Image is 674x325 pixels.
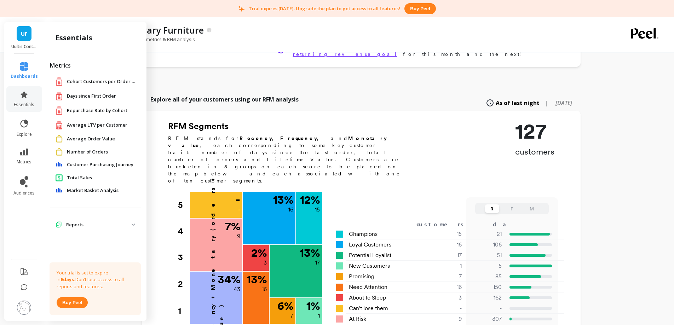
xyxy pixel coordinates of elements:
[420,294,470,302] div: 3
[178,218,189,244] div: 4
[315,259,320,267] p: 17
[178,244,189,271] div: 3
[50,61,141,70] h2: Metrics
[280,135,317,141] b: Frequency
[56,92,63,100] img: navigation item icon
[290,312,293,320] p: 7
[471,240,502,249] p: 106
[17,301,31,315] img: profile picture
[315,205,320,214] p: 15
[262,285,267,294] p: 16
[349,315,366,323] span: At Risk
[306,300,320,312] p: 1 %
[349,283,387,291] span: Need Attention
[67,107,135,114] a: Repurchase Rate by Cohort
[66,221,132,228] p: Reports
[21,30,28,38] span: UF
[237,232,240,240] p: 9
[471,262,502,270] p: 5
[277,300,293,312] p: 6 %
[56,135,63,143] img: navigation item icon
[288,205,293,214] p: 16
[67,174,92,181] span: Total Sales
[251,247,267,259] p: 2 %
[236,194,240,205] p: -
[67,122,127,129] span: Average LTV per Customer
[178,271,189,297] div: 2
[264,259,267,267] p: 3
[525,204,539,213] button: M
[496,99,540,107] span: As of last night
[67,78,138,85] a: Cohort Customers per Order Count
[67,149,108,156] span: Number of Orders
[420,240,470,249] div: 16
[67,174,135,181] a: Total Sales
[67,149,135,156] a: Number of Orders
[515,121,554,142] p: 127
[178,192,189,218] div: 5
[249,5,400,12] p: Trial expires [DATE]. Upgrade the plan to get access to all features!
[349,240,391,249] span: Loyal Customers
[17,159,31,165] span: metrics
[300,247,320,259] p: 13 %
[67,161,135,168] a: Customer Purchasing Journey
[555,99,572,107] span: [DATE]
[11,44,37,50] p: Uultis Contemporary Furniture
[420,272,470,281] div: 7
[56,221,62,228] img: navigation item icon
[471,251,502,260] p: 51
[168,135,409,184] p: RFM stands for , , and , each corresponding to some key customer trait: number of days since the ...
[14,102,34,108] span: essentials
[420,230,470,238] div: 15
[416,220,474,229] div: customers
[471,304,502,313] p: -
[515,146,554,157] p: customers
[225,221,240,232] p: 7 %
[300,194,320,205] p: 12 %
[404,3,436,14] button: Buy peel
[57,297,88,308] button: Buy peel
[56,162,63,168] img: navigation item icon
[56,33,92,43] h2: essentials
[67,93,135,100] a: Days since First Order
[61,276,75,283] strong: 6 days.
[349,272,374,281] span: Promising
[273,194,293,205] p: 13 %
[349,251,391,260] span: Potential Loyalist
[132,224,135,226] img: down caret icon
[67,135,135,143] a: Average Order Value
[471,230,502,238] p: 21
[11,74,38,79] span: dashboards
[247,274,267,285] p: 13 %
[67,107,127,114] span: Repurchase Rate by Cohort
[349,230,378,238] span: Champions
[56,174,63,181] img: navigation item icon
[67,187,119,194] span: Market Basket Analysis
[178,298,189,325] div: 1
[505,204,519,213] button: F
[471,283,502,291] p: 150
[420,262,470,270] div: 1
[420,304,470,313] div: -
[17,132,32,137] span: explore
[420,251,470,260] div: 17
[349,304,388,313] span: Can't lose them
[234,285,240,294] p: 43
[238,205,240,214] p: -
[67,93,116,100] span: Days since First Order
[57,269,134,290] p: Your trial is set to expire in Don’t lose access to all reports and features.
[349,294,386,302] span: About to Sleep
[493,220,522,229] div: days
[56,106,63,115] img: navigation item icon
[471,315,502,323] p: 307
[218,274,240,285] p: 34 %
[67,122,135,129] a: Average LTV per Customer
[13,190,35,196] span: audiences
[349,262,390,270] span: New Customers
[67,135,115,143] span: Average Order Value
[56,121,63,129] img: navigation item icon
[150,95,299,104] p: Explore all of your customers using our RFM analysis
[471,294,502,302] p: 162
[56,148,63,156] img: navigation item icon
